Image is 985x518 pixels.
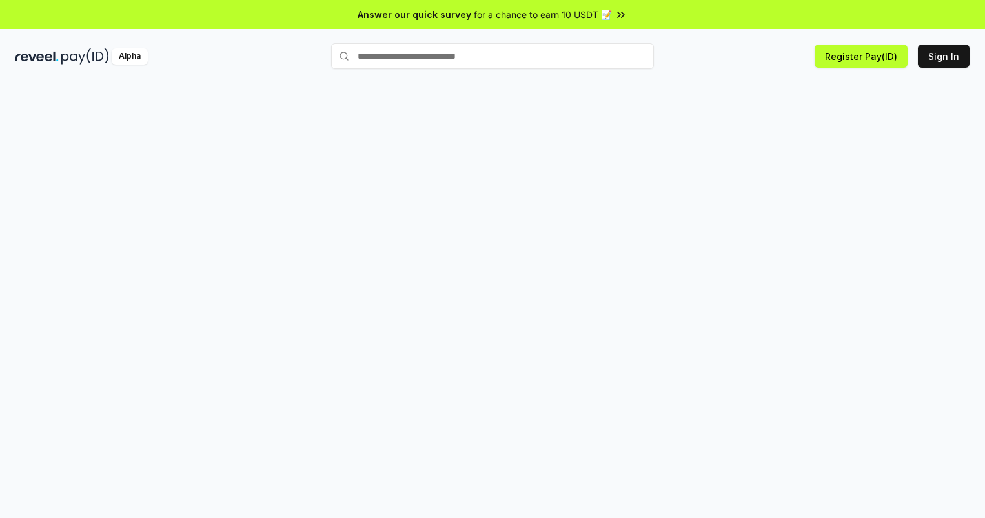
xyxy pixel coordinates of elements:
[815,45,908,68] button: Register Pay(ID)
[358,8,471,21] span: Answer our quick survey
[918,45,970,68] button: Sign In
[474,8,612,21] span: for a chance to earn 10 USDT 📝
[15,48,59,65] img: reveel_dark
[61,48,109,65] img: pay_id
[112,48,148,65] div: Alpha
